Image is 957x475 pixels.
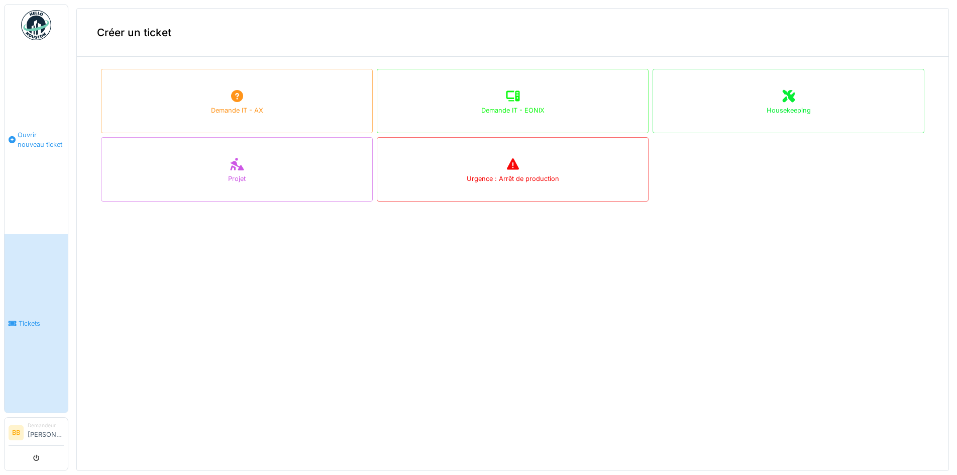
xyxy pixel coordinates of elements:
a: Tickets [5,234,68,413]
div: Housekeeping [767,106,811,115]
div: Créer un ticket [77,9,948,57]
li: BB [9,425,24,440]
div: Demandeur [28,422,64,429]
a: Ouvrir nouveau ticket [5,46,68,234]
a: BB Demandeur[PERSON_NAME] [9,422,64,446]
li: [PERSON_NAME] [28,422,64,443]
div: Demande IT - EONIX [481,106,545,115]
div: Projet [228,174,246,183]
div: Urgence : Arrêt de production [467,174,559,183]
img: Badge_color-CXgf-gQk.svg [21,10,51,40]
span: Ouvrir nouveau ticket [18,130,64,149]
div: Demande IT - AX [211,106,263,115]
span: Tickets [19,319,64,328]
